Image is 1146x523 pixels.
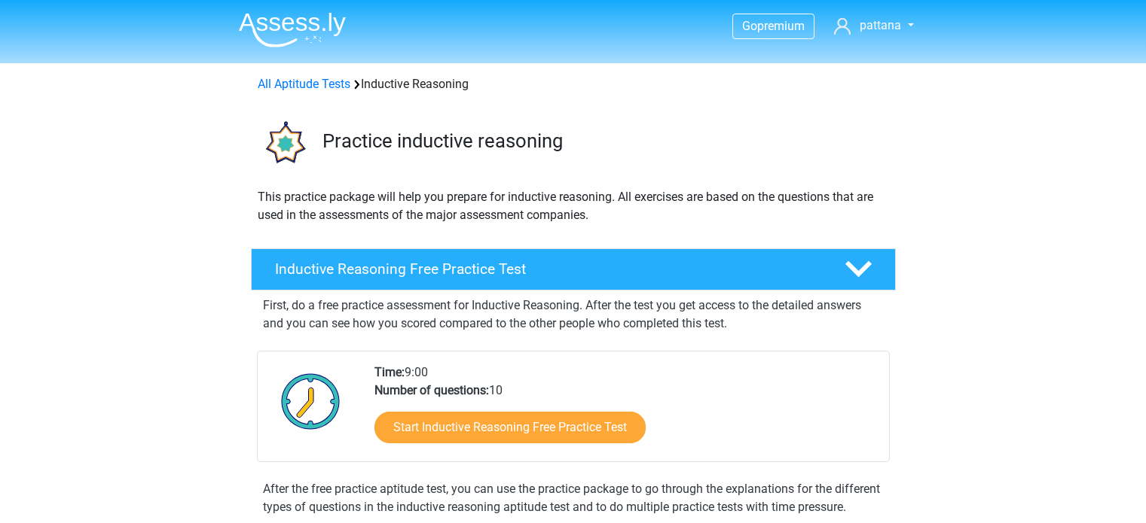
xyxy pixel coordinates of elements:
[252,111,316,175] img: inductive reasoning
[273,363,349,439] img: Clock
[742,19,757,33] span: Go
[733,16,814,36] a: Gopremium
[860,18,901,32] span: pattana
[239,12,346,47] img: Assessly
[374,383,489,397] b: Number of questions:
[245,248,902,290] a: Inductive Reasoning Free Practice Test
[363,363,888,461] div: 9:00 10
[257,480,890,516] div: After the free practice aptitude test, you can use the practice package to go through the explana...
[275,260,821,278] h4: Inductive Reasoning Free Practice Test
[374,412,646,443] a: Start Inductive Reasoning Free Practice Test
[263,296,884,333] p: First, do a free practice assessment for Inductive Reasoning. After the test you get access to th...
[258,188,889,224] p: This practice package will help you prepare for inductive reasoning. All exercises are based on t...
[828,17,919,35] a: pattana
[757,19,805,33] span: premium
[258,77,350,91] a: All Aptitude Tests
[374,365,405,379] b: Time:
[322,129,884,153] h3: Practice inductive reasoning
[252,75,895,93] div: Inductive Reasoning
